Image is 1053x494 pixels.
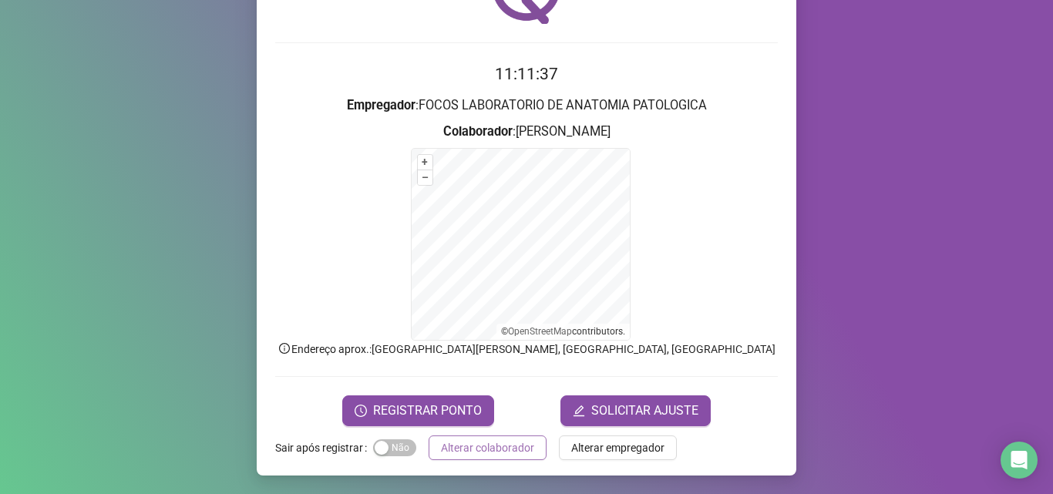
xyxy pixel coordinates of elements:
[429,435,547,460] button: Alterar colaborador
[275,96,778,116] h3: : FOCOS LABORATORIO DE ANATOMIA PATOLOGICA
[495,65,558,83] time: 11:11:37
[441,439,534,456] span: Alterar colaborador
[342,395,494,426] button: REGISTRAR PONTO
[418,155,432,170] button: +
[355,405,367,417] span: clock-circle
[275,122,778,142] h3: : [PERSON_NAME]
[278,341,291,355] span: info-circle
[591,402,698,420] span: SOLICITAR AJUSTE
[418,170,432,185] button: –
[508,326,572,337] a: OpenStreetMap
[573,405,585,417] span: edit
[347,98,415,113] strong: Empregador
[373,402,482,420] span: REGISTRAR PONTO
[275,341,778,358] p: Endereço aprox. : [GEOGRAPHIC_DATA][PERSON_NAME], [GEOGRAPHIC_DATA], [GEOGRAPHIC_DATA]
[560,395,711,426] button: editSOLICITAR AJUSTE
[275,435,373,460] label: Sair após registrar
[1001,442,1038,479] div: Open Intercom Messenger
[559,435,677,460] button: Alterar empregador
[571,439,664,456] span: Alterar empregador
[443,124,513,139] strong: Colaborador
[501,326,625,337] li: © contributors.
